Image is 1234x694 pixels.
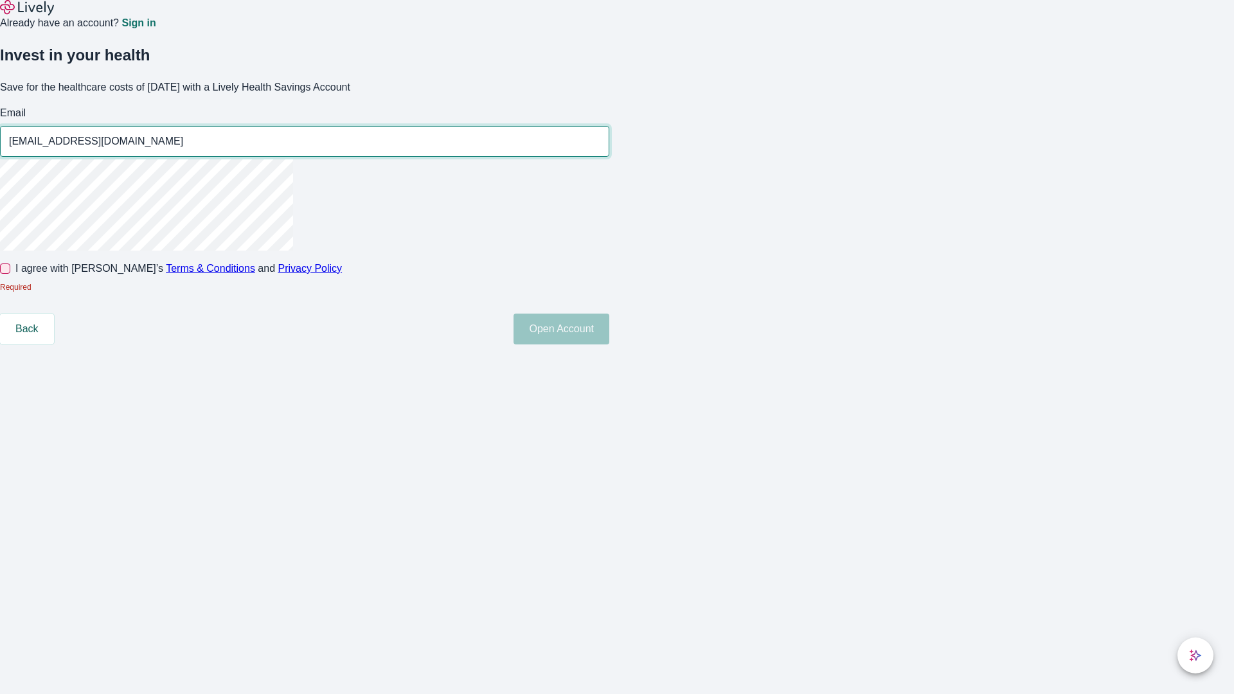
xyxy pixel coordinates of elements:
[1177,637,1213,673] button: chat
[1189,649,1202,662] svg: Lively AI Assistant
[121,18,156,28] a: Sign in
[278,263,343,274] a: Privacy Policy
[166,263,255,274] a: Terms & Conditions
[15,261,342,276] span: I agree with [PERSON_NAME]’s and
